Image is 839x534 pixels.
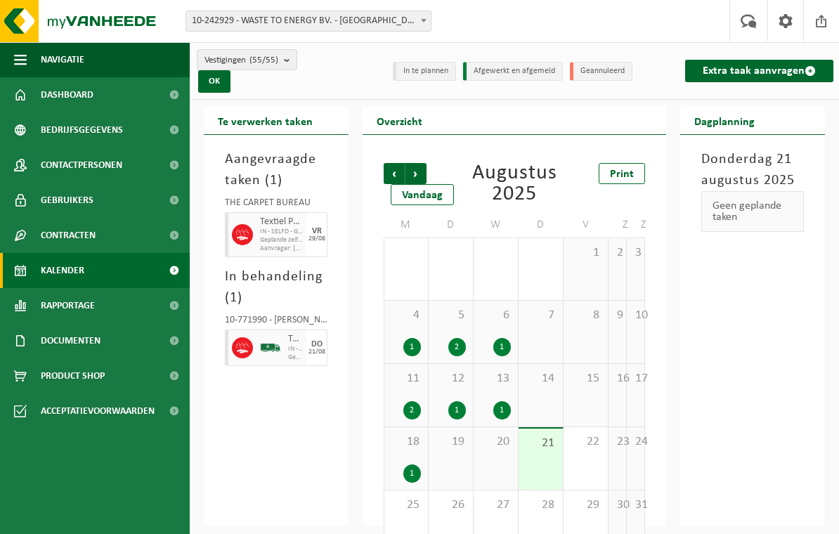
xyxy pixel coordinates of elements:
[526,308,556,323] span: 7
[260,236,303,245] span: Geplande zelfaanlevering
[403,464,421,483] div: 1
[288,334,303,345] span: Textiel Post Consumer Tapijt (CR)
[204,107,327,134] h2: Te verwerken taken
[308,235,325,242] div: 29/08
[41,288,95,323] span: Rapportage
[436,434,466,450] span: 19
[288,345,303,353] span: IN -SELFD - GEMENGD TEXTIEL - [PERSON_NAME] CARPETS
[599,163,645,184] a: Print
[312,227,322,235] div: VR
[571,308,601,323] span: 8
[225,266,327,308] h3: In behandeling ( )
[701,191,804,232] div: Geen geplande taken
[616,497,619,513] span: 30
[403,338,421,356] div: 1
[685,60,833,82] a: Extra taak aanvragen
[564,212,609,237] td: V
[230,291,238,305] span: 1
[41,148,122,183] span: Contactpersonen
[225,315,327,330] div: 10-771990 - [PERSON_NAME] CARPETS - BLANDFORD FORUM
[680,107,769,134] h2: Dagplanning
[610,169,634,180] span: Print
[391,434,421,450] span: 18
[41,358,105,393] span: Product Shop
[463,62,563,81] li: Afgewerkt en afgemeld
[391,497,421,513] span: 25
[384,212,429,237] td: M
[204,50,278,71] span: Vestigingen
[311,340,323,349] div: DO
[429,212,474,237] td: D
[609,212,627,237] td: Z
[260,337,281,358] img: BL-SO-LV
[270,174,278,188] span: 1
[197,49,297,70] button: Vestigingen(55/55)
[41,218,96,253] span: Contracten
[198,70,230,93] button: OK
[393,62,456,81] li: In te plannen
[41,183,93,218] span: Gebruikers
[41,323,100,358] span: Documenten
[526,436,556,451] span: 21
[260,216,303,228] span: Textiel Post Consumer Tapijt (CR)
[41,112,123,148] span: Bedrijfsgegevens
[474,212,519,237] td: W
[519,212,564,237] td: D
[41,253,84,288] span: Kalender
[448,338,466,356] div: 2
[481,308,511,323] span: 6
[384,163,405,184] span: Vorige
[634,371,637,386] span: 17
[308,349,325,356] div: 21/08
[616,434,619,450] span: 23
[571,434,601,450] span: 22
[526,497,556,513] span: 28
[448,401,466,419] div: 1
[634,245,637,261] span: 3
[405,163,427,184] span: Volgende
[471,163,557,205] div: Augustus 2025
[363,107,436,134] h2: Overzicht
[634,308,637,323] span: 10
[288,353,303,362] span: Geplande zelfaanlevering
[41,393,155,429] span: Acceptatievoorwaarden
[391,371,421,386] span: 11
[186,11,431,31] span: 10-242929 - WASTE TO ENERGY BV. - NIJKERK
[436,497,466,513] span: 26
[616,245,619,261] span: 2
[260,245,303,253] span: Aanvrager: [PERSON_NAME]
[403,401,421,419] div: 2
[571,245,601,261] span: 1
[616,371,619,386] span: 16
[493,401,511,419] div: 1
[436,371,466,386] span: 12
[634,497,637,513] span: 31
[701,149,804,191] h3: Donderdag 21 augustus 2025
[391,184,454,205] div: Vandaag
[249,56,278,65] count: (55/55)
[186,11,431,32] span: 10-242929 - WASTE TO ENERGY BV. - NIJKERK
[41,42,84,77] span: Navigatie
[260,228,303,236] span: IN - SELFD - GEMENGD TEXTIEL - CARPET BUREAU
[225,198,327,212] div: THE CARPET BUREAU
[481,371,511,386] span: 13
[634,434,637,450] span: 24
[41,77,93,112] span: Dashboard
[627,212,645,237] td: Z
[571,371,601,386] span: 15
[436,308,466,323] span: 5
[493,338,511,356] div: 1
[526,371,556,386] span: 14
[570,62,632,81] li: Geannuleerd
[225,149,327,191] h3: Aangevraagde taken ( )
[391,308,421,323] span: 4
[571,497,601,513] span: 29
[616,308,619,323] span: 9
[481,497,511,513] span: 27
[481,434,511,450] span: 20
